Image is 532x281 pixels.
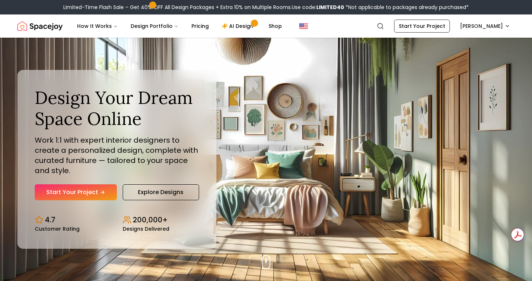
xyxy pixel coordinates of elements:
div: Limited-Time Flash Sale – Get 40% OFF All Design Packages + Extra 10% on Multiple Rooms. [63,4,469,11]
p: Work 1:1 with expert interior designers to create a personalized design, complete with curated fu... [35,135,199,176]
img: Spacejoy Logo [17,19,63,33]
nav: Main [71,19,288,33]
p: 200,000+ [133,215,168,225]
small: Designs Delivered [123,226,169,231]
a: Start Your Project [394,20,450,33]
a: Pricing [186,19,215,33]
a: Start Your Project [35,184,117,200]
button: How It Works [71,19,123,33]
span: *Not applicable to packages already purchased* [344,4,469,11]
button: [PERSON_NAME] [456,20,515,33]
img: United States [299,22,308,30]
a: Spacejoy [17,19,63,33]
a: Explore Designs [123,184,199,200]
button: Design Portfolio [125,19,184,33]
a: Shop [263,19,288,33]
h1: Design Your Dream Space Online [35,87,199,129]
small: Customer Rating [35,226,80,231]
a: AI Design [216,19,261,33]
nav: Global [17,14,515,38]
p: 4.7 [45,215,55,225]
b: LIMITED40 [316,4,344,11]
div: Design stats [35,209,199,231]
span: Use code: [292,4,344,11]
